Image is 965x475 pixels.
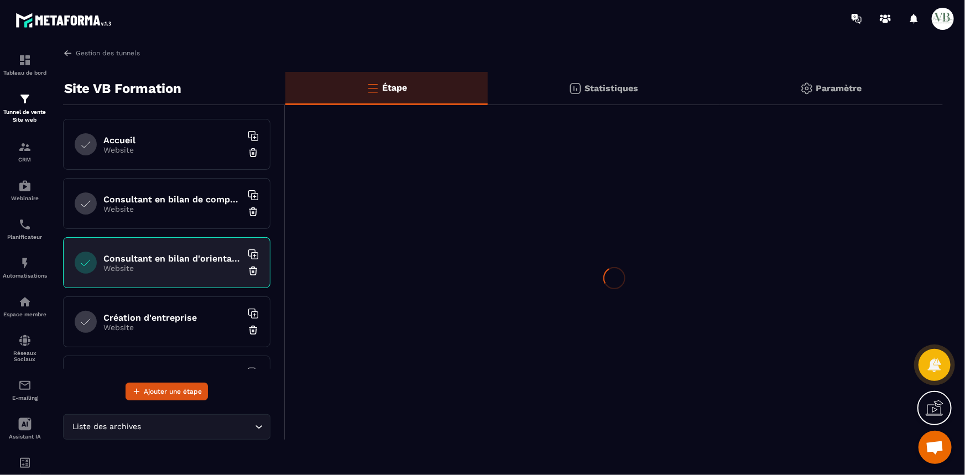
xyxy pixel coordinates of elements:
p: Website [103,264,242,273]
button: Ajouter une étape [126,383,208,400]
div: Search for option [63,414,270,440]
img: arrow [63,48,73,58]
a: automationsautomationsEspace membre [3,287,47,326]
p: E-mailing [3,395,47,401]
p: CRM [3,156,47,163]
p: Site VB Formation [64,77,181,100]
img: trash [248,265,259,276]
img: formation [18,54,32,67]
img: automations [18,179,32,192]
h6: Accueil [103,135,242,145]
p: Tableau de bord [3,70,47,76]
img: trash [248,147,259,158]
img: automations [18,295,32,309]
input: Search for option [144,421,252,433]
a: schedulerschedulerPlanificateur [3,210,47,248]
img: trash [248,206,259,217]
img: email [18,379,32,392]
a: social-networksocial-networkRéseaux Sociaux [3,326,47,370]
img: scheduler [18,218,32,231]
a: emailemailE-mailing [3,370,47,409]
img: stats.20deebd0.svg [568,82,582,95]
p: Paramètre [816,83,862,93]
p: Étape [382,82,407,93]
h6: Consultant en bilan de compétences [103,194,242,205]
h6: Consultant en bilan d'orientation [103,253,242,264]
p: Automatisations [3,273,47,279]
p: Planificateur [3,234,47,240]
img: accountant [18,456,32,469]
p: Tunnel de vente Site web [3,108,47,124]
img: bars-o.4a397970.svg [366,81,379,95]
img: formation [18,92,32,106]
img: formation [18,140,32,154]
a: Assistant IA [3,409,47,448]
p: Assistant IA [3,434,47,440]
a: formationformationTableau de bord [3,45,47,84]
p: Website [103,205,242,213]
p: Statistiques [585,83,638,93]
p: Espace membre [3,311,47,317]
img: setting-gr.5f69749f.svg [800,82,813,95]
a: automationsautomationsWebinaire [3,171,47,210]
img: logo [15,10,115,30]
p: Réseaux Sociaux [3,350,47,362]
h6: Création d'entreprise [103,312,242,323]
p: Website [103,145,242,154]
a: Gestion des tunnels [63,48,140,58]
img: trash [248,325,259,336]
a: formationformationCRM [3,132,47,171]
div: Ouvrir le chat [919,431,952,464]
span: Liste des archives [70,421,144,433]
img: automations [18,257,32,270]
p: Website [103,323,242,332]
img: social-network [18,334,32,347]
a: automationsautomationsAutomatisations [3,248,47,287]
span: Ajouter une étape [144,386,202,397]
p: Webinaire [3,195,47,201]
a: formationformationTunnel de vente Site web [3,84,47,132]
